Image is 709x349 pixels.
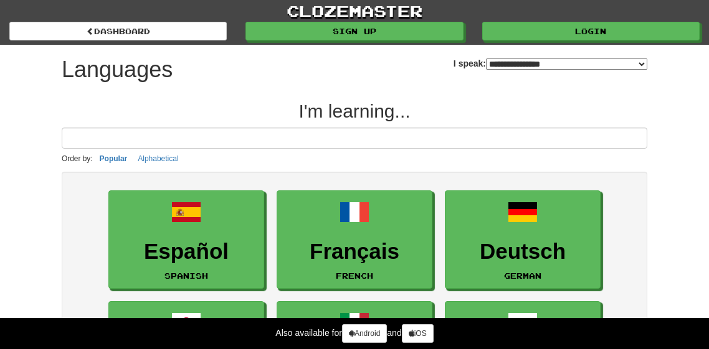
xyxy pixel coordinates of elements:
[336,271,373,280] small: French
[445,190,601,289] a: DeutschGerman
[277,190,432,289] a: FrançaisFrench
[504,271,541,280] small: German
[108,190,264,289] a: EspañolSpanish
[486,58,647,70] select: I speak:
[482,22,700,40] a: Login
[402,324,434,343] a: iOS
[454,57,647,70] label: I speak:
[245,22,463,40] a: Sign up
[62,101,647,121] h2: I'm learning...
[96,152,131,165] button: Popular
[452,240,594,264] h3: Deutsch
[62,57,173,82] h1: Languages
[115,240,257,264] h3: Español
[283,240,426,264] h3: Français
[134,152,182,165] button: Alphabetical
[342,324,387,343] a: Android
[9,22,227,40] a: dashboard
[62,154,93,163] small: Order by:
[164,271,208,280] small: Spanish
